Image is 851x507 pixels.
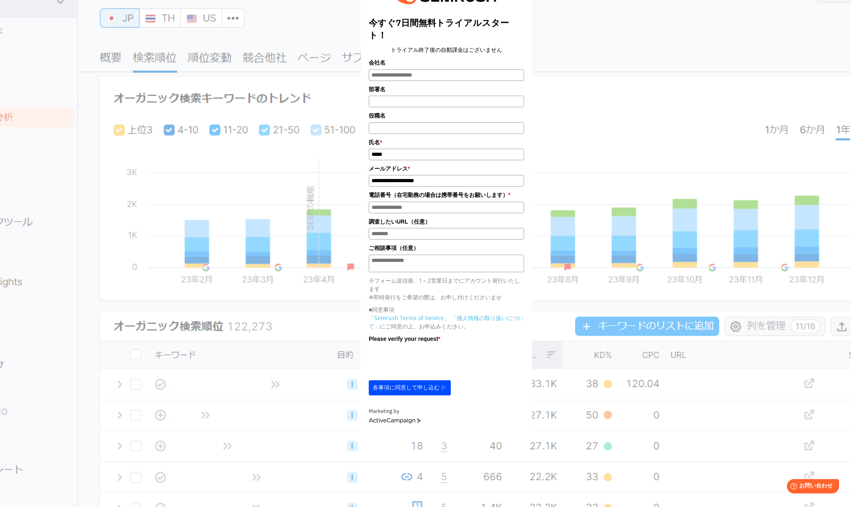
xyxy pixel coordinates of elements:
[369,138,524,147] label: 氏名
[369,217,524,226] label: 調査したいURL（任意）
[369,407,524,416] div: Marketing by
[369,314,524,330] p: にご同意の上、お申込みください。
[369,191,524,199] label: 電話番号（在宅勤務の場合は携帯番号をお願いします）
[369,334,524,343] label: Please verify your request
[369,276,524,301] p: ※フォーム送信後、1～2営業日までにアカウント発行いたします ※即時発行をご希望の際は、お申し付けくださいませ
[780,476,842,498] iframe: Help widget launcher
[369,244,524,252] label: ご相談事項（任意）
[369,85,524,94] label: 部署名
[369,111,524,120] label: 役職名
[369,305,524,314] p: ■同意事項
[369,164,524,173] label: メールアドレス
[369,17,524,41] title: 今すぐ7日間無料トライアルスタート！
[369,45,524,54] center: トライアル終了後の自動課金はございません
[369,345,490,376] iframe: reCAPTCHA
[369,314,524,330] a: 「個人情報の取り扱いについて」
[369,314,450,322] a: 「Semrush Terms of Service」
[369,380,451,395] button: 各事項に同意して申し込む ▷
[369,58,524,67] label: 会社名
